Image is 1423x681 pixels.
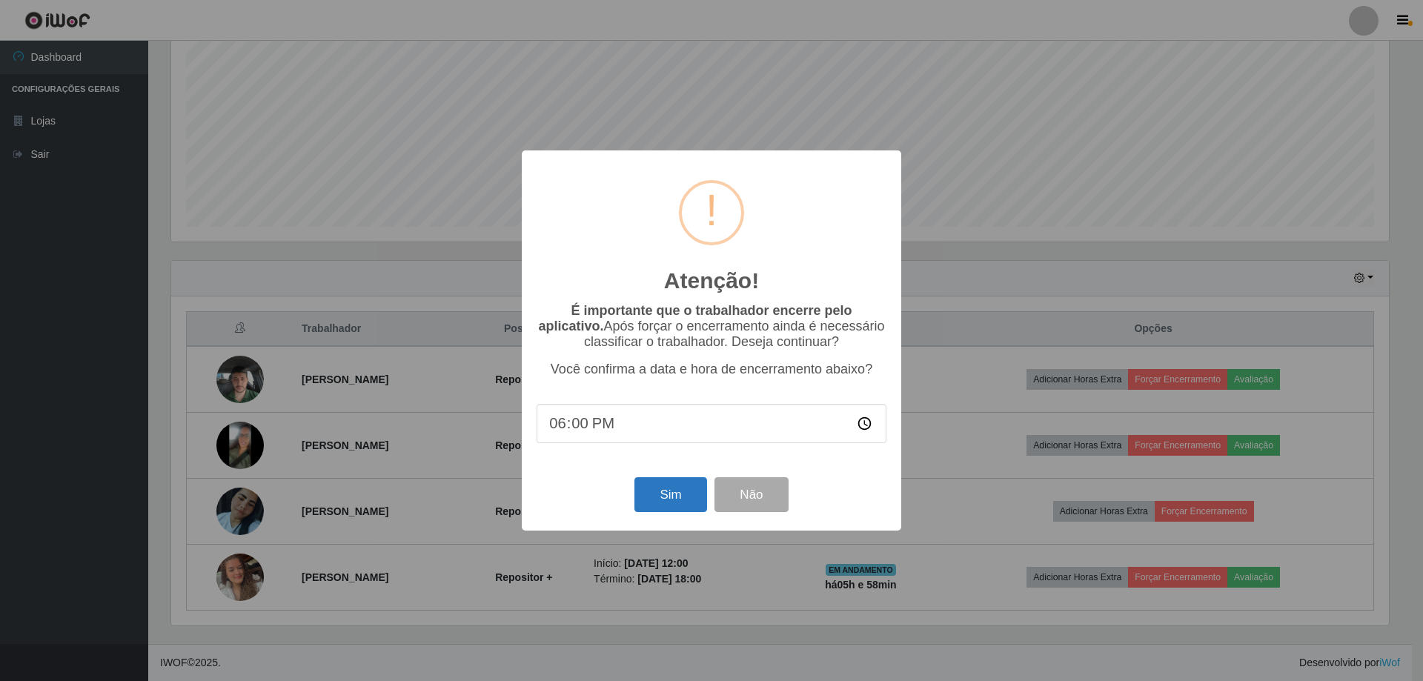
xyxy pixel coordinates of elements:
button: Não [714,477,788,512]
h2: Atenção! [664,268,759,294]
b: É importante que o trabalhador encerre pelo aplicativo. [538,303,852,333]
p: Após forçar o encerramento ainda é necessário classificar o trabalhador. Deseja continuar? [537,303,886,350]
button: Sim [634,477,706,512]
p: Você confirma a data e hora de encerramento abaixo? [537,362,886,377]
